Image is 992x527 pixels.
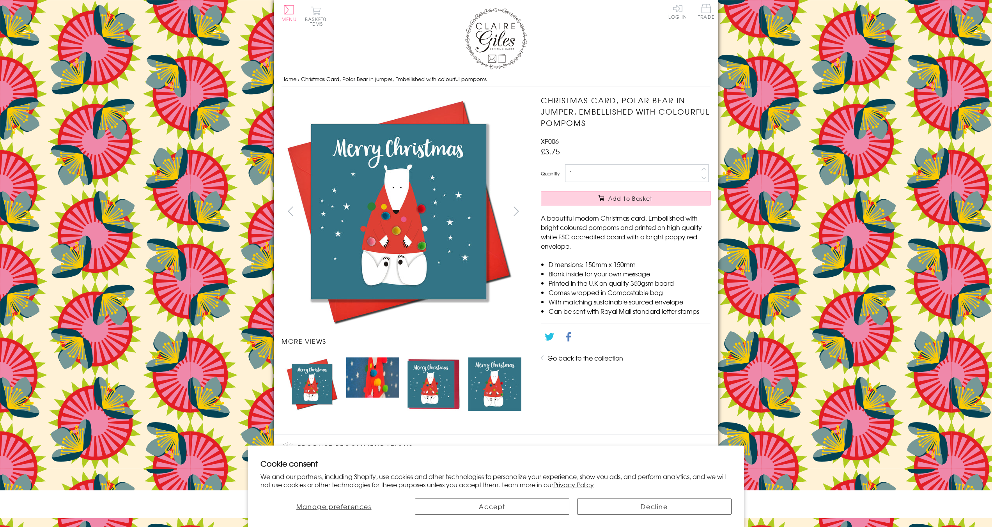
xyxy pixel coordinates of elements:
[698,4,714,19] span: Trade
[282,202,299,220] button: prev
[298,75,299,83] span: ›
[282,71,710,87] nav: breadcrumbs
[282,442,710,454] h2: Product recommendations
[547,353,623,363] a: Go back to the collection
[282,75,296,83] a: Home
[282,5,297,21] button: Menu
[260,458,732,469] h2: Cookie consent
[541,191,710,205] button: Add to Basket
[525,95,759,271] img: Christmas Card, Polar Bear in jumper, Embellished with colourful pompoms
[541,136,559,146] span: XP006
[305,6,326,26] button: Basket0 items
[346,357,399,398] img: Christmas Card, Polar Bear in jumper, Embellished with colourful pompoms
[285,357,338,410] img: Christmas Card, Polar Bear in jumper, Embellished with colourful pompoms
[260,472,732,489] p: We and our partners, including Shopify, use cookies and other technologies to personalize your ex...
[464,354,525,414] li: Carousel Page 4
[549,269,710,278] li: Blank inside for your own message
[282,16,297,23] span: Menu
[549,306,710,316] li: Can be sent with Royal Mail standard letter stamps
[608,195,653,202] span: Add to Basket
[577,499,732,515] button: Decline
[549,288,710,297] li: Comes wrapped in Compostable bag
[541,170,560,177] label: Quantity
[403,354,464,414] li: Carousel Page 3
[301,75,487,83] span: Christmas Card, Polar Bear in jumper, Embellished with colourful pompoms
[308,16,326,27] span: 0 items
[553,480,594,489] a: Privacy Policy
[698,4,714,21] a: Trade
[549,297,710,306] li: With matching sustainable sourced envelope
[296,502,372,511] span: Manage preferences
[282,95,515,329] img: Christmas Card, Polar Bear in jumper, Embellished with colourful pompoms
[668,4,687,19] a: Log In
[282,354,525,414] ul: Carousel Pagination
[541,95,710,128] h1: Christmas Card, Polar Bear in jumper, Embellished with colourful pompoms
[508,202,525,220] button: next
[282,336,525,346] h3: More views
[415,499,569,515] button: Accept
[342,354,403,414] li: Carousel Page 2
[541,146,560,157] span: £3.75
[541,213,710,251] p: A beautiful modern Christmas card. Embellished with bright coloured pompoms and printed on high q...
[282,354,342,414] li: Carousel Page 1 (Current Slide)
[549,278,710,288] li: Printed in the U.K on quality 350gsm board
[465,8,527,69] img: Claire Giles Greetings Cards
[549,260,710,269] li: Dimensions: 150mm x 150mm
[468,357,521,410] img: Christmas Card, Polar Bear in jumper, Embellished with colourful pompoms
[260,499,407,515] button: Manage preferences
[407,357,460,410] img: Christmas Card, Polar Bear in jumper, Embellished with colourful pompoms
